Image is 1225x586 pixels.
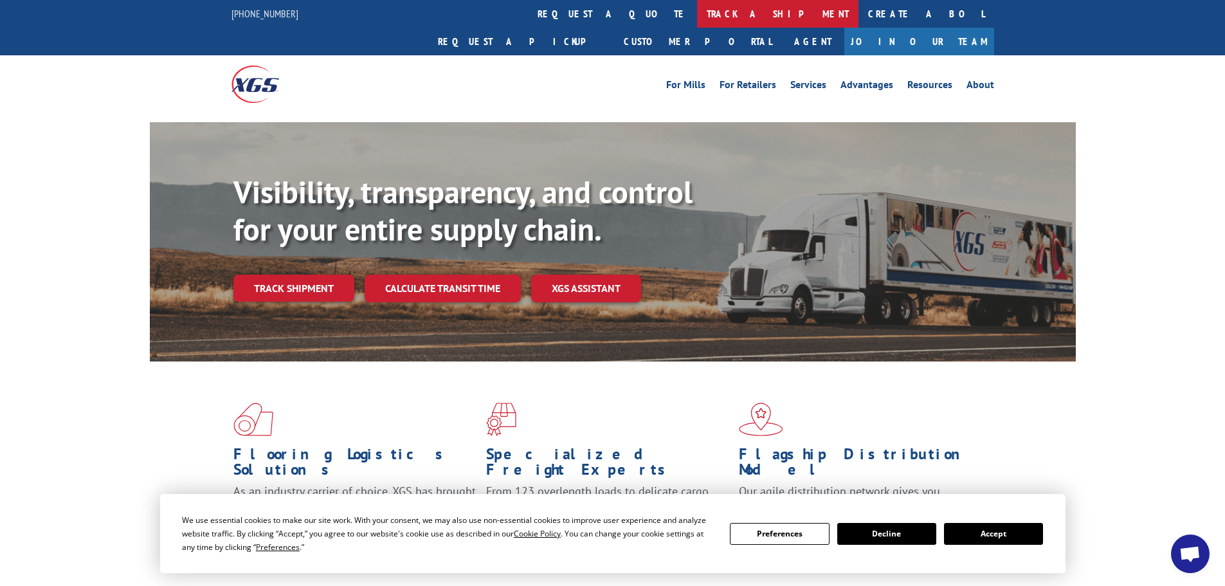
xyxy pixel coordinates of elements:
[233,275,354,302] a: Track shipment
[790,80,826,94] a: Services
[365,275,521,302] a: Calculate transit time
[720,80,776,94] a: For Retailers
[840,80,893,94] a: Advantages
[486,484,729,541] p: From 123 overlength loads to delicate cargo, our experienced staff knows the best way to move you...
[233,484,476,529] span: As an industry carrier of choice, XGS has brought innovation and dedication to flooring logistics...
[739,484,975,514] span: Our agile distribution network gives you nationwide inventory management on demand.
[231,7,298,20] a: [PHONE_NUMBER]
[486,403,516,436] img: xgs-icon-focused-on-flooring-red
[966,80,994,94] a: About
[739,403,783,436] img: xgs-icon-flagship-distribution-model-red
[233,172,693,249] b: Visibility, transparency, and control for your entire supply chain.
[730,523,829,545] button: Preferences
[837,523,936,545] button: Decline
[428,28,614,55] a: Request a pickup
[233,403,273,436] img: xgs-icon-total-supply-chain-intelligence-red
[739,446,982,484] h1: Flagship Distribution Model
[182,513,714,554] div: We use essential cookies to make our site work. With your consent, we may also use non-essential ...
[531,275,641,302] a: XGS ASSISTANT
[256,542,300,553] span: Preferences
[1171,535,1210,573] div: Open chat
[781,28,844,55] a: Agent
[844,28,994,55] a: Join Our Team
[614,28,781,55] a: Customer Portal
[666,80,705,94] a: For Mills
[907,80,952,94] a: Resources
[233,446,476,484] h1: Flooring Logistics Solutions
[944,523,1043,545] button: Accept
[514,528,561,539] span: Cookie Policy
[486,446,729,484] h1: Specialized Freight Experts
[160,494,1066,573] div: Cookie Consent Prompt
